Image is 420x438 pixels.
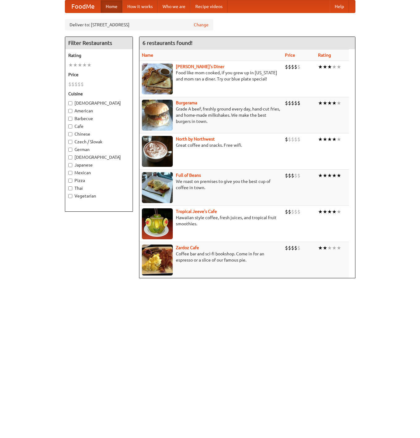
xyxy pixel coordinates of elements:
[68,154,129,160] label: [DEMOGRAPHIC_DATA]
[285,208,288,215] li: $
[332,63,337,70] li: ★
[294,136,297,143] li: $
[337,245,341,251] li: ★
[176,245,199,250] b: Zardoz Cafe
[68,171,72,175] input: Mexican
[68,132,72,136] input: Chinese
[65,37,133,49] h4: Filter Restaurants
[176,209,217,214] a: Tropical Jeeve's Cafe
[68,146,129,153] label: German
[294,172,297,179] li: $
[68,193,129,199] label: Vegetarian
[68,148,72,152] input: German
[323,63,327,70] li: ★
[294,63,297,70] li: $
[68,72,129,78] h5: Price
[294,100,297,106] li: $
[332,172,337,179] li: ★
[330,0,349,13] a: Help
[318,208,323,215] li: ★
[288,208,291,215] li: $
[101,0,122,13] a: Home
[327,136,332,143] li: ★
[142,178,280,191] p: We roast on premises to give you the best cup of coffee in town.
[68,52,129,59] h5: Rating
[68,62,73,68] li: ★
[294,208,297,215] li: $
[176,64,224,69] a: [PERSON_NAME]'s Diner
[82,62,87,68] li: ★
[332,245,337,251] li: ★
[288,100,291,106] li: $
[327,172,332,179] li: ★
[332,208,337,215] li: ★
[142,53,153,58] a: Name
[176,100,197,105] a: Burgerama
[142,215,280,227] p: Hawaiian style coffee, fresh juices, and tropical fruit smoothies.
[318,172,323,179] li: ★
[71,81,74,88] li: $
[142,100,173,131] img: burgerama.jpg
[68,117,72,121] input: Barbecue
[68,124,72,128] input: Cafe
[337,63,341,70] li: ★
[73,62,78,68] li: ★
[194,22,209,28] a: Change
[68,186,72,190] input: Thai
[142,251,280,263] p: Coffee bar and sci-fi bookshop. Come in for an espresso or a slice of our famous pie.
[318,100,323,106] li: ★
[285,136,288,143] li: $
[337,100,341,106] li: ★
[318,63,323,70] li: ★
[68,100,129,106] label: [DEMOGRAPHIC_DATA]
[142,136,173,167] img: north.jpg
[323,136,327,143] li: ★
[291,63,294,70] li: $
[65,0,101,13] a: FoodMe
[68,194,72,198] input: Vegetarian
[327,245,332,251] li: ★
[318,53,331,58] a: Rating
[65,19,213,30] div: Deliver to: [STREET_ADDRESS]
[142,245,173,275] img: zardoz.jpg
[68,140,72,144] input: Czech / Slovak
[323,208,327,215] li: ★
[318,136,323,143] li: ★
[142,63,173,94] img: sallys.jpg
[176,173,201,178] a: Full of Beans
[142,106,280,124] p: Grade A beef, freshly ground every day, hand-cut fries, and home-made milkshakes. We make the bes...
[68,109,72,113] input: American
[68,101,72,105] input: [DEMOGRAPHIC_DATA]
[68,185,129,191] label: Thai
[291,100,294,106] li: $
[68,163,72,167] input: Japanese
[327,63,332,70] li: ★
[68,170,129,176] label: Mexican
[332,100,337,106] li: ★
[68,108,129,114] label: American
[68,91,129,97] h5: Cuisine
[87,62,91,68] li: ★
[323,245,327,251] li: ★
[288,245,291,251] li: $
[288,172,291,179] li: $
[190,0,227,13] a: Recipe videos
[176,137,215,141] b: North by Northwest
[142,70,280,82] p: Food like mom cooked, if you grew up in [US_STATE] and mom ran a diner. Try our blue plate special!
[122,0,158,13] a: How it works
[68,131,129,137] label: Chinese
[285,172,288,179] li: $
[158,0,190,13] a: Who we are
[297,172,300,179] li: $
[288,136,291,143] li: $
[288,63,291,70] li: $
[142,172,173,203] img: beans.jpg
[291,208,294,215] li: $
[142,142,280,148] p: Great coffee and snacks. Free wifi.
[68,162,129,168] label: Japanese
[142,40,193,46] ng-pluralize: 6 restaurants found!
